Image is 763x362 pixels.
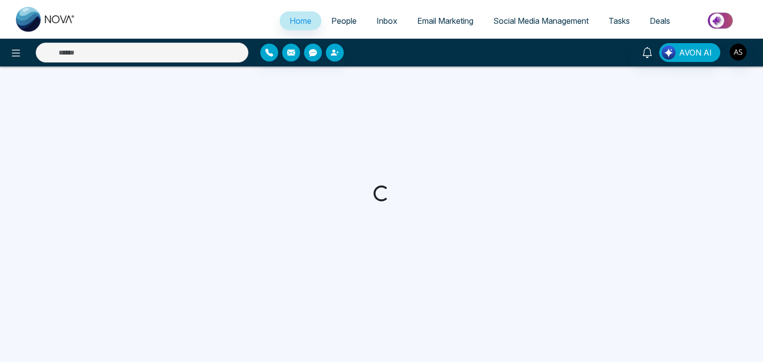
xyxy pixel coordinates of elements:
[679,47,712,59] span: AVON AI
[417,16,473,26] span: Email Marketing
[659,43,720,62] button: AVON AI
[377,16,397,26] span: Inbox
[331,16,357,26] span: People
[290,16,311,26] span: Home
[609,16,630,26] span: Tasks
[407,11,483,30] a: Email Marketing
[493,16,589,26] span: Social Media Management
[16,7,76,32] img: Nova CRM Logo
[662,46,676,60] img: Lead Flow
[650,16,670,26] span: Deals
[599,11,640,30] a: Tasks
[321,11,367,30] a: People
[685,9,757,32] img: Market-place.gif
[640,11,680,30] a: Deals
[367,11,407,30] a: Inbox
[280,11,321,30] a: Home
[483,11,599,30] a: Social Media Management
[730,44,747,60] img: User Avatar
